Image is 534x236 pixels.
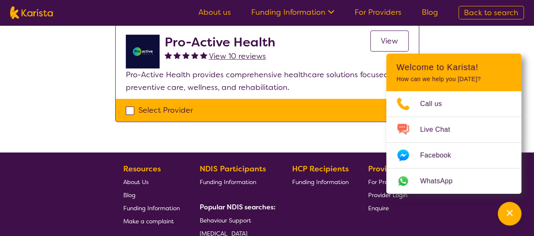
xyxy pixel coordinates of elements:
[464,8,518,18] span: Back to search
[396,62,511,72] h2: Welcome to Karista!
[123,164,161,174] b: Resources
[126,68,409,94] p: Pro-Active Health provides comprehensive healthcare solutions focused on preventive care, wellnes...
[123,178,149,186] span: About Us
[209,51,266,61] span: View 10 reviews
[458,6,524,19] a: Back to search
[368,188,407,201] a: Provider Login
[123,214,180,228] a: Make a complaint
[292,164,348,174] b: HCP Recipients
[198,7,231,17] a: About us
[368,164,403,174] b: Providers
[292,178,348,186] span: Funding Information
[200,214,272,227] a: Behaviour Support
[368,191,407,199] span: Provider Login
[368,201,407,214] a: Enquire
[191,52,198,59] img: fullstar
[292,175,348,188] a: Funding Information
[251,7,334,17] a: Funding Information
[200,217,251,224] span: Behaviour Support
[368,178,404,186] span: For Providers
[200,178,256,186] span: Funding Information
[422,7,438,17] a: Blog
[123,201,180,214] a: Funding Information
[420,98,452,110] span: Call us
[381,36,398,46] span: View
[368,204,389,212] span: Enquire
[386,54,521,194] div: Channel Menu
[420,149,461,162] span: Facebook
[200,175,272,188] a: Funding Information
[200,203,276,212] b: Popular NDIS searches:
[123,204,180,212] span: Funding Information
[355,7,401,17] a: For Providers
[386,168,521,194] a: Web link opens in a new tab.
[123,191,136,199] span: Blog
[420,175,463,187] span: WhatsApp
[173,52,181,59] img: fullstar
[165,52,172,59] img: fullstar
[209,50,266,62] a: View 10 reviews
[182,52,190,59] img: fullstar
[126,35,160,68] img: jdgr5huzsaqxc1wfufya.png
[200,52,207,59] img: fullstar
[386,91,521,194] ul: Choose channel
[123,217,174,225] span: Make a complaint
[368,175,407,188] a: For Providers
[10,6,53,19] img: Karista logo
[396,76,511,83] p: How can we help you [DATE]?
[498,202,521,225] button: Channel Menu
[420,123,460,136] span: Live Chat
[165,35,275,50] h2: Pro-Active Health
[123,188,180,201] a: Blog
[123,175,180,188] a: About Us
[370,30,409,52] a: View
[200,164,266,174] b: NDIS Participants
